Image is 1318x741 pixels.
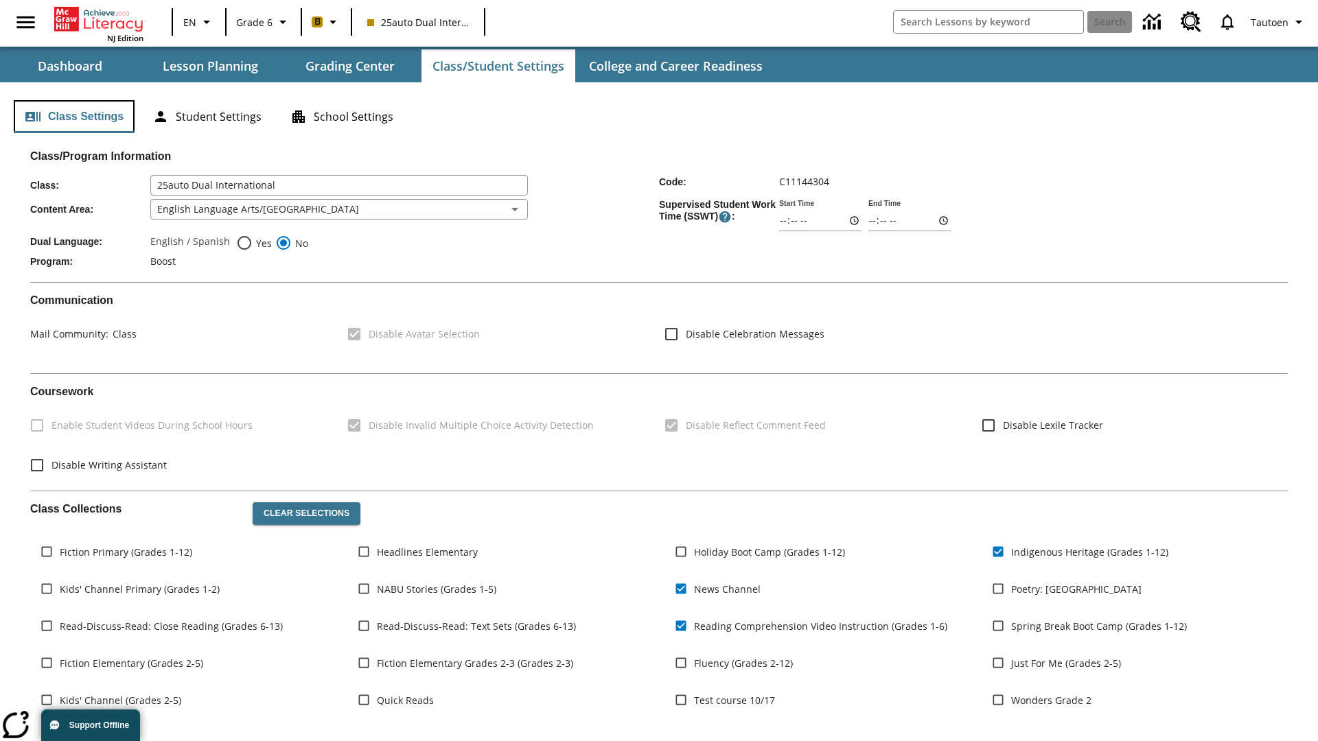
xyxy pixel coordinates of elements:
[1135,3,1172,41] a: Data Center
[30,236,150,247] span: Dual Language :
[150,175,528,196] input: Class
[1251,15,1288,30] span: Tautoen
[686,327,824,341] span: Disable Celebration Messages
[369,327,480,341] span: Disable Avatar Selection
[60,656,203,670] span: Fiction Elementary (Grades 2-5)
[183,15,196,30] span: EN
[868,198,901,209] label: End Time
[377,693,434,707] span: Quick Reads
[14,100,1304,133] div: Class/Student Settings
[108,327,137,340] span: Class
[694,545,845,559] span: Holiday Boot Camp (Grades 1-12)
[30,294,1288,362] div: Communication
[1,49,139,82] button: Dashboard
[1210,4,1245,40] a: Notifications
[279,100,404,133] button: School Settings
[694,582,761,596] span: News Channel
[107,33,143,43] span: NJ Edition
[1011,693,1091,707] span: Wonders Grade 2
[60,582,220,596] span: Kids' Channel Primary (Grades 1-2)
[578,49,774,82] button: College and Career Readiness
[1011,619,1187,633] span: Spring Break Boot Camp (Grades 1-12)
[30,294,1288,307] h2: Communication
[30,180,150,191] span: Class :
[779,198,814,209] label: Start Time
[60,619,283,633] span: Read-Discuss-Read: Close Reading (Grades 6-13)
[41,709,140,741] button: Support Offline
[177,10,221,34] button: Language: EN, Select a language
[30,163,1288,271] div: Class/Program Information
[30,385,1288,398] h2: Course work
[1172,3,1210,40] a: Resource Center, Will open in new tab
[367,15,469,30] span: 25auto Dual International
[141,49,279,82] button: Lesson Planning
[718,210,732,224] button: Supervised Student Work Time is the timeframe when students can take LevelSet and when lessons ar...
[1245,10,1313,34] button: Profile/Settings
[30,150,1288,163] h2: Class/Program Information
[1011,545,1168,559] span: Indigenous Heritage (Grades 1-12)
[1011,582,1142,596] span: Poetry: [GEOGRAPHIC_DATA]
[30,502,242,515] h2: Class Collections
[51,418,253,432] span: Enable Student Videos During School Hours
[14,100,135,133] button: Class Settings
[54,5,143,33] a: Home
[779,175,829,188] span: C11144304
[306,10,347,34] button: Boost Class color is peach. Change class color
[369,418,594,432] span: Disable Invalid Multiple Choice Activity Detection
[30,204,150,215] span: Content Area :
[292,236,308,250] span: No
[659,176,779,187] span: Code :
[51,458,167,472] span: Disable Writing Assistant
[694,619,947,633] span: Reading Comprehension Video Instruction (Grades 1-6)
[377,656,573,670] span: Fiction Elementary Grades 2-3 (Grades 2-3)
[5,2,46,43] button: Open side menu
[30,385,1288,479] div: Coursework
[377,619,576,633] span: Read-Discuss-Read: Text Sets (Grades 6-13)
[30,491,1288,731] div: Class Collections
[54,4,143,43] div: Home
[150,235,230,251] label: English / Spanish
[236,15,273,30] span: Grade 6
[60,545,192,559] span: Fiction Primary (Grades 1-12)
[281,49,419,82] button: Grading Center
[377,545,478,559] span: Headlines Elementary
[1003,418,1103,432] span: Disable Lexile Tracker
[377,582,496,596] span: NABU Stories (Grades 1-5)
[60,693,181,707] span: Kids' Channel (Grades 2-5)
[30,256,150,267] span: Program :
[30,327,108,340] span: Mail Community :
[314,13,321,30] span: B
[421,49,575,82] button: Class/Student Settings
[1011,656,1121,670] span: Just For Me (Grades 2-5)
[69,720,129,730] span: Support Offline
[253,502,360,526] button: Clear Selections
[141,100,273,133] button: Student Settings
[150,199,528,220] div: English Language Arts/[GEOGRAPHIC_DATA]
[894,11,1083,33] input: search field
[231,10,297,34] button: Grade: Grade 6, Select a grade
[659,199,779,224] span: Supervised Student Work Time (SSWT) :
[686,418,826,432] span: Disable Reflect Comment Feed
[694,656,793,670] span: Fluency (Grades 2-12)
[694,693,775,707] span: Test course 10/17
[150,255,176,268] span: Boost
[253,236,272,250] span: Yes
